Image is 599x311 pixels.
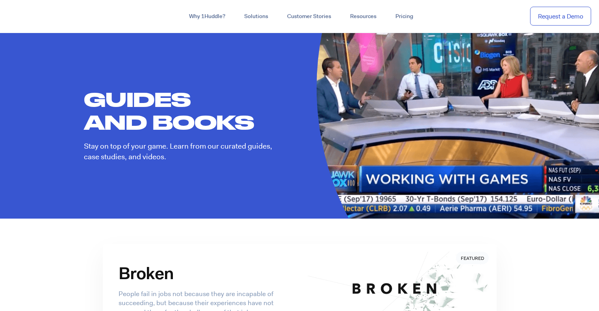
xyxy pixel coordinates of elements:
[119,263,300,287] h3: Broken
[235,9,278,24] a: Solutions
[84,88,274,133] h1: GUIDES AND BOOKS
[278,9,341,24] a: Customer Stories
[180,9,235,24] a: Why 1Huddle?
[84,141,274,162] p: Stay on top of your game. Learn from our curated guides, case studies, and videos.
[8,9,64,24] img: ...
[341,9,386,24] a: Resources
[530,7,591,26] a: Request a Demo
[461,255,484,261] span: Featured
[386,9,423,24] a: Pricing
